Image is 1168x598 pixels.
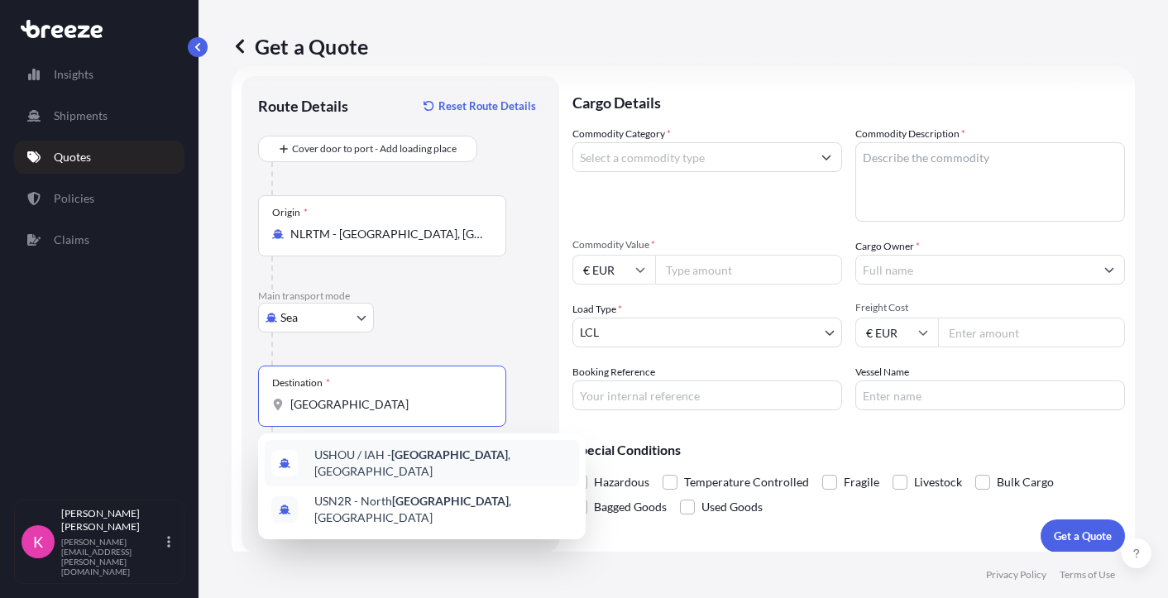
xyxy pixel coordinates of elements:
[1060,568,1115,581] p: Terms of Use
[997,470,1054,495] span: Bulk Cargo
[272,206,308,219] div: Origin
[232,33,368,60] p: Get a Quote
[572,76,1125,126] p: Cargo Details
[258,303,374,332] button: Select transport
[855,380,1125,410] input: Enter name
[61,537,164,576] p: [PERSON_NAME][EMAIL_ADDRESS][PERSON_NAME][DOMAIN_NAME]
[292,141,457,157] span: Cover door to port - Add loading place
[572,126,671,142] label: Commodity Category
[572,380,842,410] input: Your internal reference
[655,255,842,285] input: Type amount
[392,494,509,508] b: [GEOGRAPHIC_DATA]
[572,301,622,318] span: Load Type
[811,142,841,172] button: Show suggestions
[391,447,508,462] b: [GEOGRAPHIC_DATA]
[572,364,655,380] label: Booking Reference
[580,324,599,341] span: LCL
[914,470,962,495] span: Livestock
[855,301,1125,314] span: Freight Cost
[844,470,879,495] span: Fragile
[684,470,809,495] span: Temperature Controlled
[314,493,572,526] span: USN2R - North , [GEOGRAPHIC_DATA]
[280,309,298,326] span: Sea
[258,433,586,539] div: Show suggestions
[54,190,94,207] p: Policies
[573,142,811,172] input: Select a commodity type
[856,255,1094,285] input: Full name
[258,289,543,303] p: Main transport mode
[701,495,763,519] span: Used Goods
[54,108,108,124] p: Shipments
[855,238,920,255] label: Cargo Owner
[54,149,91,165] p: Quotes
[290,396,486,413] input: Destination
[594,470,649,495] span: Hazardous
[54,232,89,248] p: Claims
[258,96,348,116] p: Route Details
[855,364,909,380] label: Vessel Name
[314,447,572,480] span: USHOU / IAH - , [GEOGRAPHIC_DATA]
[33,533,43,550] span: K
[272,376,330,390] div: Destination
[986,568,1046,581] p: Privacy Policy
[572,238,842,251] span: Commodity Value
[594,495,667,519] span: Bagged Goods
[1054,528,1112,544] p: Get a Quote
[54,66,93,83] p: Insights
[572,443,1125,457] p: Special Conditions
[855,126,965,142] label: Commodity Description
[438,98,536,114] p: Reset Route Details
[290,226,486,242] input: Origin
[1094,255,1124,285] button: Show suggestions
[938,318,1125,347] input: Enter amount
[61,507,164,533] p: [PERSON_NAME] [PERSON_NAME]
